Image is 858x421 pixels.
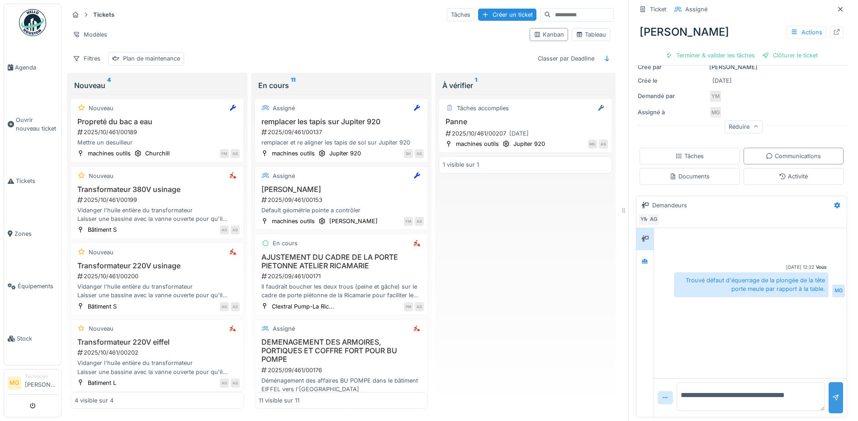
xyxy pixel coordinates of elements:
div: Nouveau [89,172,114,180]
div: [PERSON_NAME] [636,20,847,44]
div: 2025/10/461/00189 [76,128,240,136]
div: Bâtiment S [88,302,117,311]
div: Default géométrie pointe a contrôler [259,206,424,215]
a: Équipements [4,260,61,313]
div: Jupiter 920 [513,140,545,148]
div: AG [231,225,240,234]
a: Agenda [4,41,61,94]
div: Activité [779,172,808,181]
div: Il faudrait boucher les deux trous (peine et gâche) sur le cadre de porte piétonne de la Ricamari... [259,282,424,299]
div: Assigné [273,324,295,333]
div: Churchill [145,149,170,158]
div: MG [832,285,845,297]
div: SH [404,149,413,158]
div: YM [638,213,651,226]
div: Tâches accomplies [457,104,509,112]
div: remplacer et re aligner les tapis de sol sur Jupiter 920 [259,138,424,147]
div: En cours [273,239,298,248]
div: MG [588,140,597,149]
div: Technicien [25,373,57,380]
div: Terminer & valider les tâches [662,49,758,61]
h3: remplacer les tapis sur Jupiter 920 [259,117,424,126]
a: Ouvrir nouveau ticket [4,94,61,155]
div: machines outils [88,149,131,158]
div: 2025/09/461/00171 [261,272,424,281]
h3: [PERSON_NAME] [259,185,424,194]
div: À vérifier [442,80,608,91]
div: [DATE] [712,76,732,85]
div: 2025/09/461/00137 [261,128,424,136]
div: AG [220,225,229,234]
h3: Panne [443,117,608,126]
a: Stock [4,313,61,365]
span: Agenda [15,63,57,72]
a: Zones [4,207,61,260]
div: Modèles [69,28,111,41]
div: 2025/10/461/00200 [76,272,240,281]
div: Mettre un desuilleur [75,138,240,147]
div: 1 visible sur 1 [443,160,479,169]
div: Actions [787,26,826,39]
h3: Transformateur 220V eiffel [75,338,240,346]
strong: Tickets [90,10,118,19]
div: Filtres [69,52,104,65]
div: Batiment L [88,379,116,387]
div: Bâtiment S [88,225,117,234]
div: Clextral Pump-La Ric... [272,302,334,311]
span: Ouvrir nouveau ticket [16,116,57,133]
div: Nouveau [89,104,114,112]
div: Créé par [638,63,706,71]
div: Vidanger l'huile entière du transformateur Laisser une bassine avec la vanne ouverte pour qu'il f... [75,206,240,223]
div: Plan de maintenance [123,54,180,63]
div: Demandeurs [652,201,687,210]
div: Tâches [675,152,704,160]
div: Réduire [725,120,763,133]
li: [PERSON_NAME] [25,373,57,393]
h3: Propreté du bac a eau [75,117,240,126]
div: Vidanger l'huile entière du transformateur Laisser une bassine avec la vanne ouverte pour qu'il f... [75,359,240,376]
div: Ticket [650,5,666,14]
div: AG [415,217,424,226]
div: En cours [258,80,424,91]
div: Assigné [685,5,707,14]
img: Badge_color-CXgf-gQk.svg [19,9,46,36]
div: [PERSON_NAME] [638,63,845,71]
div: Communications [766,152,821,160]
h3: AJUSTEMENT DU CADRE DE LA PORTE PIETONNE ATELIER RICAMARIE [259,253,424,270]
span: Stock [17,334,57,343]
div: Jupiter 920 [329,149,361,158]
div: Créé le [638,76,706,85]
span: Zones [14,229,57,238]
div: AG [599,140,608,149]
sup: 1 [475,80,477,91]
div: Nouveau [74,80,240,91]
div: Tableau [576,30,606,39]
div: Vous [816,264,827,271]
div: MG [709,106,722,119]
div: AG [231,302,240,311]
div: AG [220,302,229,311]
div: [DATE] [509,129,529,138]
div: Vidanger l'huile entière du transformateur Laisser une bassine avec la vanne ouverte pour qu'il f... [75,282,240,299]
div: YM [220,149,229,158]
div: Trouvé défaut d'équerrage de la plongée de la tête porte meule par rapport à la table. [674,272,829,297]
h3: DEMENAGEMENT DES ARMOIRES, PORTIQUES ET COFFRE FORT POUR BU POMPE [259,338,424,364]
div: 2025/10/461/00207 [445,128,608,139]
div: Kanban [534,30,564,39]
div: Nouveau [89,324,114,333]
sup: 4 [107,80,111,91]
div: Nouveau [89,248,114,257]
div: Assigné à [638,108,706,117]
a: MG Technicien[PERSON_NAME] [8,373,57,395]
div: machines outils [272,149,315,158]
div: AG [415,149,424,158]
div: Documents [669,172,710,181]
div: YM [404,217,413,226]
div: PM [404,302,413,311]
div: AG [231,149,240,158]
div: AG [647,213,660,226]
div: 2025/10/461/00202 [76,348,240,357]
li: MG [8,376,21,390]
div: Assigné [273,104,295,112]
div: AG [220,379,229,388]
